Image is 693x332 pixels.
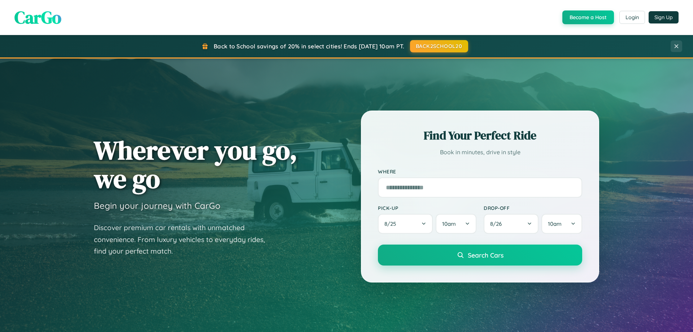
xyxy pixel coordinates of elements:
label: Pick-up [378,205,476,211]
button: Sign Up [649,11,679,23]
label: Where [378,168,582,174]
span: CarGo [14,5,61,29]
p: Discover premium car rentals with unmatched convenience. From luxury vehicles to everyday rides, ... [94,222,274,257]
button: Become a Host [562,10,614,24]
span: Back to School savings of 20% in select cities! Ends [DATE] 10am PT. [214,43,404,50]
h3: Begin your journey with CarGo [94,200,221,211]
p: Book in minutes, drive in style [378,147,582,158]
button: 8/26 [484,214,539,234]
span: Search Cars [468,251,504,259]
button: 8/25 [378,214,433,234]
button: BACK2SCHOOL20 [410,40,468,52]
label: Drop-off [484,205,582,211]
span: 8 / 26 [490,220,505,227]
h1: Wherever you go, we go [94,136,297,193]
span: 10am [442,220,456,227]
button: Login [619,11,645,24]
span: 10am [548,220,562,227]
button: 10am [436,214,476,234]
h2: Find Your Perfect Ride [378,128,582,143]
span: 8 / 25 [384,220,400,227]
button: Search Cars [378,245,582,266]
button: 10am [541,214,582,234]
